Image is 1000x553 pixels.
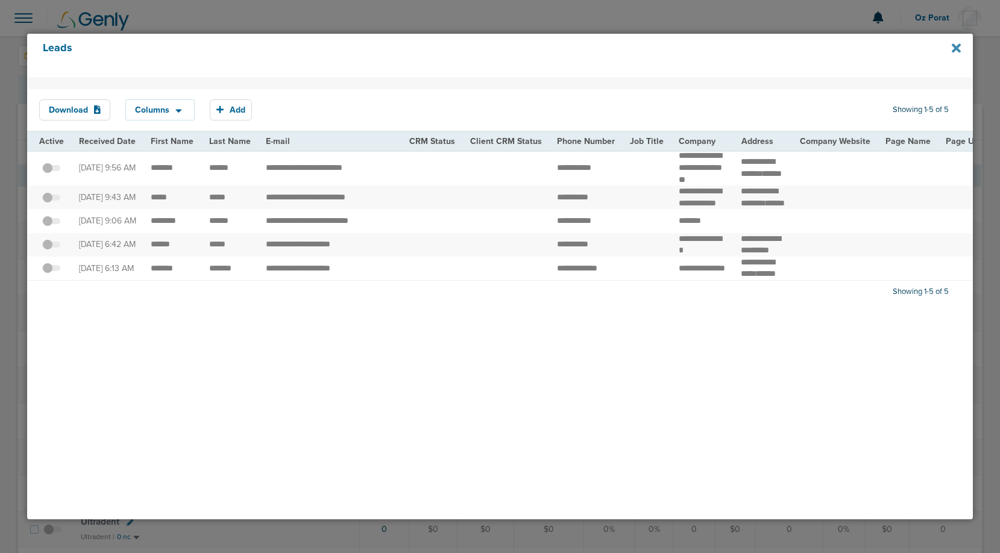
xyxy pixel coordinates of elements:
[463,132,550,151] th: Client CRM Status
[72,257,143,281] td: [DATE] 6:13 AM
[893,287,949,297] span: Showing 1-5 of 5
[79,136,136,146] span: Received Date
[151,136,193,146] span: First Name
[230,105,245,115] span: Add
[671,132,734,151] th: Company
[266,136,290,146] span: E-mail
[557,136,615,146] span: Phone Number
[893,105,949,115] span: Showing 1-5 of 5
[135,106,169,114] span: Columns
[72,186,143,209] td: [DATE] 9:43 AM
[72,233,143,257] td: [DATE] 6:42 AM
[43,42,869,69] h4: Leads
[72,209,143,233] td: [DATE] 9:06 AM
[39,136,64,146] span: Active
[209,136,251,146] span: Last Name
[210,99,252,120] button: Add
[792,132,878,151] th: Company Website
[878,132,938,151] th: Page Name
[72,150,143,186] td: [DATE] 9:56 AM
[734,132,792,151] th: Address
[39,99,110,120] button: Download
[409,136,455,146] span: CRM Status
[623,132,671,151] th: Job Title
[946,136,984,146] span: Page URL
